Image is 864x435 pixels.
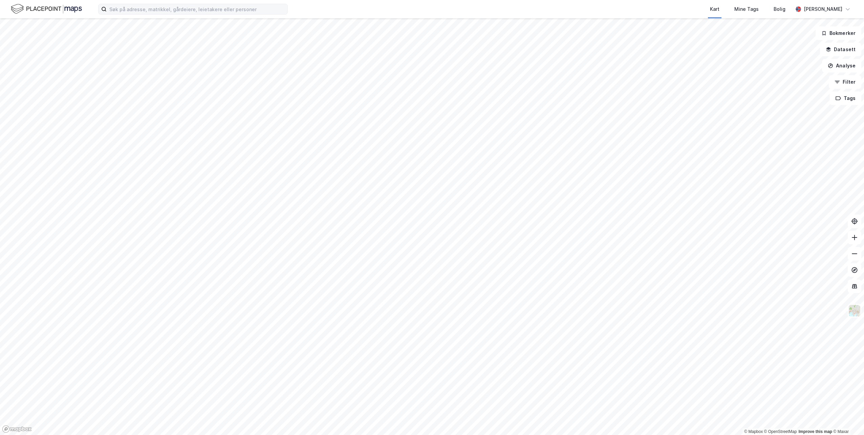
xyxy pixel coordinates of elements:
a: OpenStreetMap [764,429,797,434]
div: [PERSON_NAME] [804,5,842,13]
div: Kart [710,5,719,13]
a: Mapbox [744,429,763,434]
a: Improve this map [799,429,832,434]
div: Mine Tags [734,5,759,13]
img: logo.f888ab2527a4732fd821a326f86c7f29.svg [11,3,82,15]
img: Z [848,304,861,317]
button: Analyse [822,59,861,72]
button: Tags [830,91,861,105]
div: Kontrollprogram for chat [830,402,864,435]
iframe: Chat Widget [830,402,864,435]
button: Bokmerker [816,26,861,40]
button: Filter [829,75,861,89]
a: Mapbox homepage [2,425,32,433]
div: Bolig [774,5,785,13]
input: Søk på adresse, matrikkel, gårdeiere, leietakere eller personer [107,4,287,14]
button: Datasett [820,43,861,56]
